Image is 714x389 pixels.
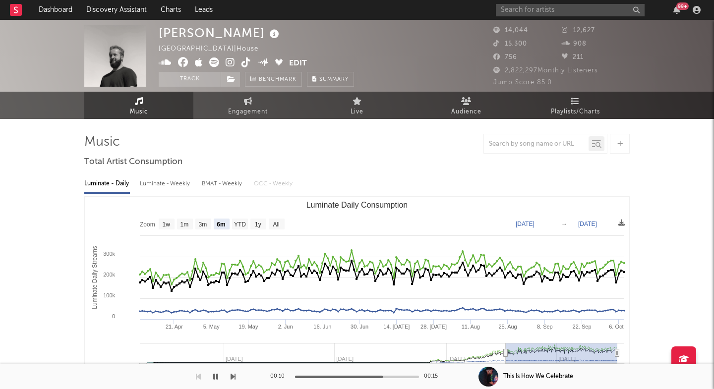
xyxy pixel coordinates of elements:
span: 2,822,297 Monthly Listeners [493,67,598,74]
text: 8. Sep [537,324,553,330]
text: 5. May [203,324,220,330]
text: All [273,221,279,228]
div: Luminate - Weekly [140,175,192,192]
text: [DATE] [516,221,535,227]
span: 756 [493,54,517,60]
text: 30. Jun [351,324,368,330]
text: [DATE] [578,221,597,227]
text: Luminate Daily Streams [91,246,98,309]
text: 11. Aug [462,324,480,330]
text: Zoom [140,221,155,228]
span: Music [130,106,148,118]
span: 908 [562,41,587,47]
text: 3m [199,221,207,228]
a: Audience [412,92,521,119]
text: 25. Aug [498,324,517,330]
a: Engagement [193,92,302,119]
input: Search by song name or URL [484,140,589,148]
div: 00:15 [424,371,444,383]
text: YTD [234,221,246,228]
text: 6m [217,221,225,228]
text: 6. Oct [609,324,623,330]
span: Summary [319,77,349,82]
text: 0 [112,313,115,319]
a: Music [84,92,193,119]
button: Track [159,72,221,87]
div: [GEOGRAPHIC_DATA] | House [159,43,270,55]
span: Live [351,106,363,118]
text: 16. Jun [313,324,331,330]
text: 19. May [238,324,258,330]
button: 99+ [673,6,680,14]
text: 1y [255,221,261,228]
span: 211 [562,54,584,60]
text: 1m [180,221,189,228]
div: BMAT - Weekly [202,175,244,192]
text: Luminate Daily Consumption [306,201,408,209]
text: → [561,221,567,227]
span: 14,044 [493,27,528,34]
span: Total Artist Consumption [84,156,182,168]
div: 00:10 [270,371,290,383]
span: Audience [451,106,481,118]
text: 100k [103,292,115,298]
text: 14. [DATE] [383,324,410,330]
span: Engagement [228,106,268,118]
input: Search for artists [496,4,645,16]
button: Edit [289,57,307,70]
span: Playlists/Charts [551,106,600,118]
span: 12,627 [562,27,595,34]
div: 99 + [676,2,689,10]
button: Summary [307,72,354,87]
div: [PERSON_NAME] [159,25,282,41]
div: This Is How We Celebrate [503,372,573,381]
text: 22. Sep [573,324,592,330]
a: Playlists/Charts [521,92,630,119]
span: 15,300 [493,41,527,47]
span: Jump Score: 85.0 [493,79,552,86]
text: 21. Apr [166,324,183,330]
text: 28. [DATE] [420,324,447,330]
a: Benchmark [245,72,302,87]
text: 300k [103,251,115,257]
a: Live [302,92,412,119]
text: 1w [163,221,171,228]
text: 2. Jun [278,324,293,330]
div: Luminate - Daily [84,175,130,192]
text: 200k [103,272,115,278]
span: Benchmark [259,74,297,86]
